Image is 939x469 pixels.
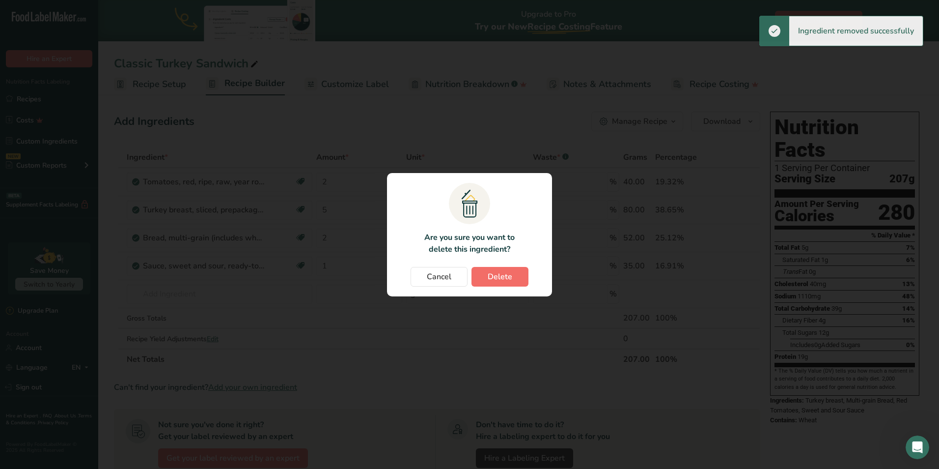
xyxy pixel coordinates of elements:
[789,16,923,46] div: Ingredient removed successfully
[418,232,520,255] p: Are you sure you want to delete this ingredient?
[906,436,929,459] iframe: Intercom live chat
[488,271,512,283] span: Delete
[471,267,528,287] button: Delete
[411,267,468,287] button: Cancel
[427,271,451,283] span: Cancel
